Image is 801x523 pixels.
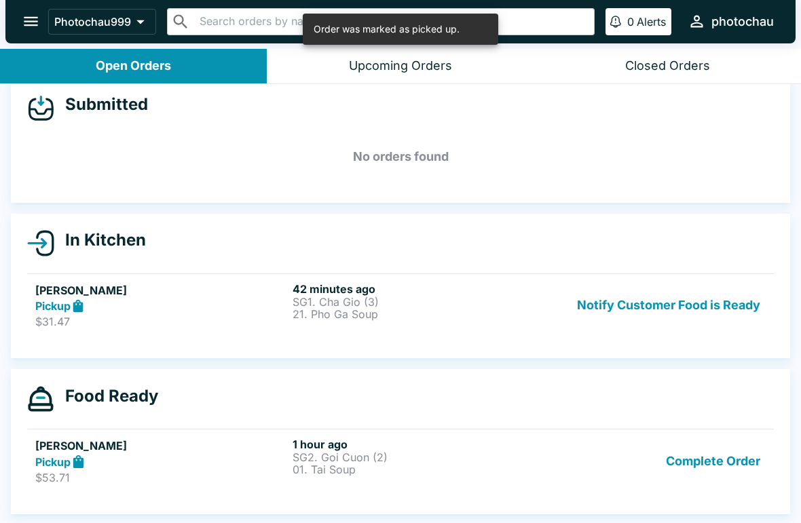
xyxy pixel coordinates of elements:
h4: Submitted [54,94,148,115]
div: Open Orders [96,58,171,74]
h4: In Kitchen [54,230,146,250]
input: Search orders by name or phone number [195,12,589,31]
strong: Pickup [35,299,71,313]
button: Complete Order [660,438,766,484]
h5: No orders found [27,132,774,181]
button: photochau [682,7,779,36]
p: 0 [627,15,634,28]
p: $31.47 [35,315,287,328]
h6: 1 hour ago [293,438,544,451]
p: SG1. Cha Gio (3) [293,296,544,308]
h5: [PERSON_NAME] [35,282,287,298]
p: SG2. Goi Cuon (2) [293,451,544,463]
p: $53.71 [35,471,287,484]
h5: [PERSON_NAME] [35,438,287,454]
h4: Food Ready [54,386,158,406]
strong: Pickup [35,455,71,469]
button: open drawer [14,4,48,39]
p: 21. Pho Ga Soup [293,308,544,320]
div: photochau [711,14,774,30]
button: Notify Customer Food is Ready [572,282,766,329]
p: 01. Tai Soup [293,463,544,476]
button: Photochau999 [48,9,156,35]
div: Closed Orders [625,58,710,74]
p: Alerts [637,15,666,28]
h6: 42 minutes ago [293,282,544,296]
p: Photochau999 [54,15,131,28]
div: Order was marked as picked up. [314,18,460,41]
a: [PERSON_NAME]Pickup$31.4742 minutes agoSG1. Cha Gio (3)21. Pho Ga SoupNotify Customer Food is Ready [27,273,774,337]
a: [PERSON_NAME]Pickup$53.711 hour agoSG2. Goi Cuon (2)01. Tai SoupComplete Order [27,429,774,492]
div: Upcoming Orders [349,58,452,74]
